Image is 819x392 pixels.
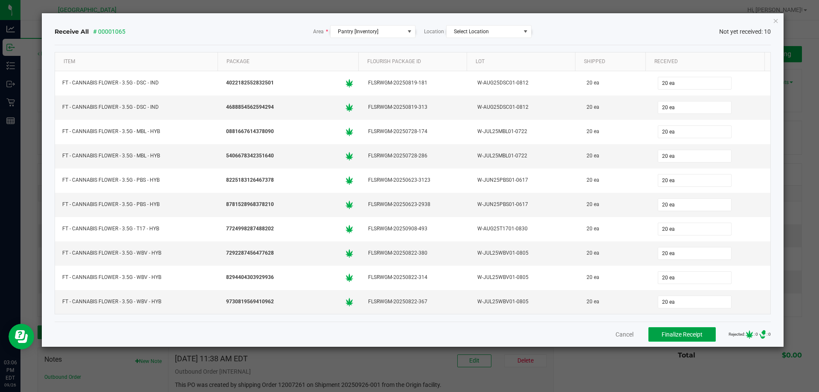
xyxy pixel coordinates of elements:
div: W-AUG25DSC01-0812 [475,77,574,89]
div: FLSRWGM-20250728-286 [366,150,465,162]
iframe: Resource center [9,324,34,349]
div: Item [61,56,214,67]
div: W-JUL25MBL01-0722 [475,125,574,138]
div: FLSRWGM-20250623-3123 [366,174,465,186]
div: FT - CANNABIS FLOWER - 3.5G - MBL - HYB [60,125,214,138]
div: 20 ea [584,223,645,235]
input: 0 ea [658,174,731,186]
div: FLSRWGM-20250623-2938 [366,198,465,211]
span: 5406678342351640 [226,152,274,160]
a: PackageSortable [224,56,355,67]
div: FLSRWGM-20250819-181 [366,77,465,89]
div: W-JUL25MBL01-0722 [475,150,574,162]
div: FT - CANNABIS FLOWER - 3.5G - T17 - HYB [60,223,214,235]
span: 7292287456477628 [226,249,274,257]
div: 20 ea [584,150,645,162]
span: Finalize Receipt [662,331,703,338]
span: Receive All [55,27,89,36]
span: 9730819569410962 [226,298,274,306]
span: NO DATA FOUND [446,25,531,38]
div: W-JUN25PBS01-0617 [475,198,574,211]
div: FT - CANNABIS FLOWER - 3.5G - DSC - IND [60,101,214,113]
div: 20 ea [584,296,645,308]
div: W-AUG25T1701-0830 [475,223,574,235]
input: 0 ea [658,77,731,89]
div: 20 ea [584,125,645,138]
div: W-JUL25WBV01-0805 [475,271,574,284]
div: 20 ea [584,77,645,89]
div: FT - CANNABIS FLOWER - 3.5G - PBS - HYB [60,174,214,186]
button: Finalize Receipt [648,327,716,342]
span: Area [313,28,328,35]
div: FLSRWGM-20250728-174 [366,125,465,138]
div: FT - CANNABIS FLOWER - 3.5G - MBL - HYB [60,150,214,162]
input: 0 ea [658,223,731,235]
span: 8781528968378210 [226,200,274,209]
button: Cancel [616,330,633,339]
div: FLSRWGM-20250822-367 [366,296,465,308]
div: 20 ea [584,101,645,113]
div: W-JUN25PBS01-0617 [475,174,574,186]
span: Select Location [454,29,489,35]
input: 0 ea [658,272,731,284]
div: FLSRWGM-20250819-313 [366,101,465,113]
div: FT - CANNABIS FLOWER - 3.5G - PBS - HYB [60,198,214,211]
div: Shipped [582,56,642,67]
div: 20 ea [584,247,645,259]
div: 20 ea [584,198,645,211]
div: FLSRWGM-20250822-380 [366,247,465,259]
span: Number of Delivery Device barcodes either fully or partially rejected [758,330,767,339]
input: 0 ea [658,150,731,162]
span: Not yet received: 10 [719,27,771,36]
input: 0 ea [658,126,731,138]
span: 8225183126467378 [226,176,274,184]
span: Location [424,28,444,35]
div: 20 ea [584,271,645,284]
a: Flourish Package IDSortable [365,56,463,67]
input: 0 ea [658,199,731,211]
span: 7724998287488202 [226,225,274,233]
div: 20 ea [584,174,645,186]
div: W-AUG25DSC01-0812 [475,101,574,113]
div: FT - CANNABIS FLOWER - 3.5G - DSC - IND [60,77,214,89]
span: 0881667614378090 [226,128,274,136]
div: Lot [473,56,572,67]
button: Close [773,15,779,26]
span: 4688854562594294 [226,103,274,111]
div: Package [224,56,355,67]
div: Received [652,56,761,67]
input: 0 ea [658,296,731,308]
div: W-JUL25WBV01-0805 [475,296,574,308]
div: FT - CANNABIS FLOWER - 3.5G - WBV - HYB [60,271,214,284]
span: 4022182552832501 [226,79,274,87]
span: Pantry [Inventory] [338,29,378,35]
div: FLSRWGM-20250908-493 [366,223,465,235]
div: Flourish Package ID [365,56,463,67]
a: ItemSortable [61,56,214,67]
span: 8294404303929936 [226,273,274,282]
div: FLSRWGM-20250822-314 [366,271,465,284]
a: LotSortable [473,56,572,67]
span: Rejected: : 0 : 0 [729,330,771,339]
a: ReceivedSortable [652,56,761,67]
input: 0 ea [658,247,731,259]
a: ShippedSortable [582,56,642,67]
span: Number of Cannabis barcodes either fully or partially rejected [745,330,754,339]
div: FT - CANNABIS FLOWER - 3.5G - WBV - HYB [60,247,214,259]
div: FT - CANNABIS FLOWER - 3.5G - WBV - HYB [60,296,214,308]
div: W-JUL25WBV01-0805 [475,247,574,259]
input: 0 ea [658,102,731,113]
span: # 00001065 [93,27,125,36]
